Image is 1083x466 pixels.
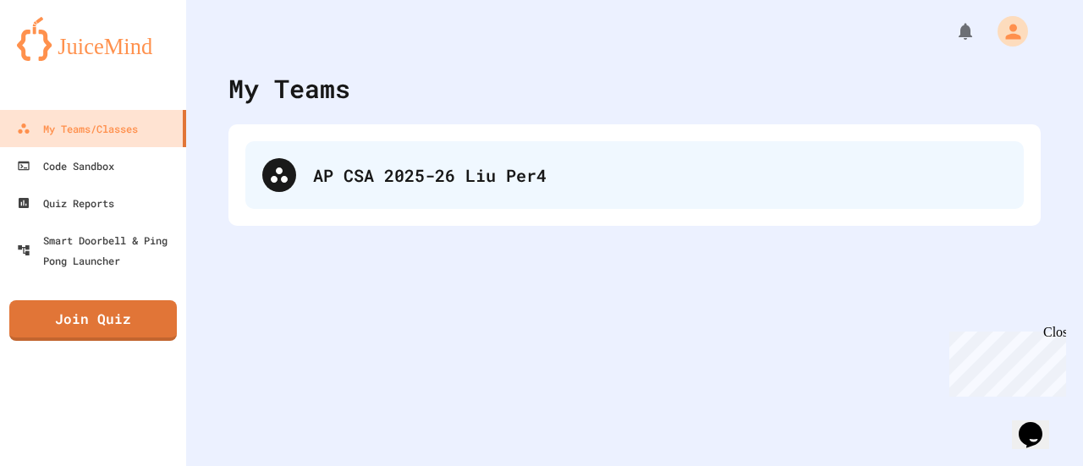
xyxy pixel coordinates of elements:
iframe: chat widget [1012,398,1066,449]
iframe: chat widget [943,325,1066,397]
div: Code Sandbox [17,156,114,176]
div: Quiz Reports [17,193,114,213]
div: My Notifications [924,17,980,46]
div: AP CSA 2025-26 Liu Per4 [313,162,1007,188]
div: Smart Doorbell & Ping Pong Launcher [17,230,179,271]
div: My Teams [228,69,350,107]
div: My Teams/Classes [17,118,138,139]
div: Chat with us now!Close [7,7,117,107]
div: My Account [980,12,1032,51]
div: AP CSA 2025-26 Liu Per4 [245,141,1024,209]
a: Join Quiz [9,300,177,341]
img: logo-orange.svg [17,17,169,61]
